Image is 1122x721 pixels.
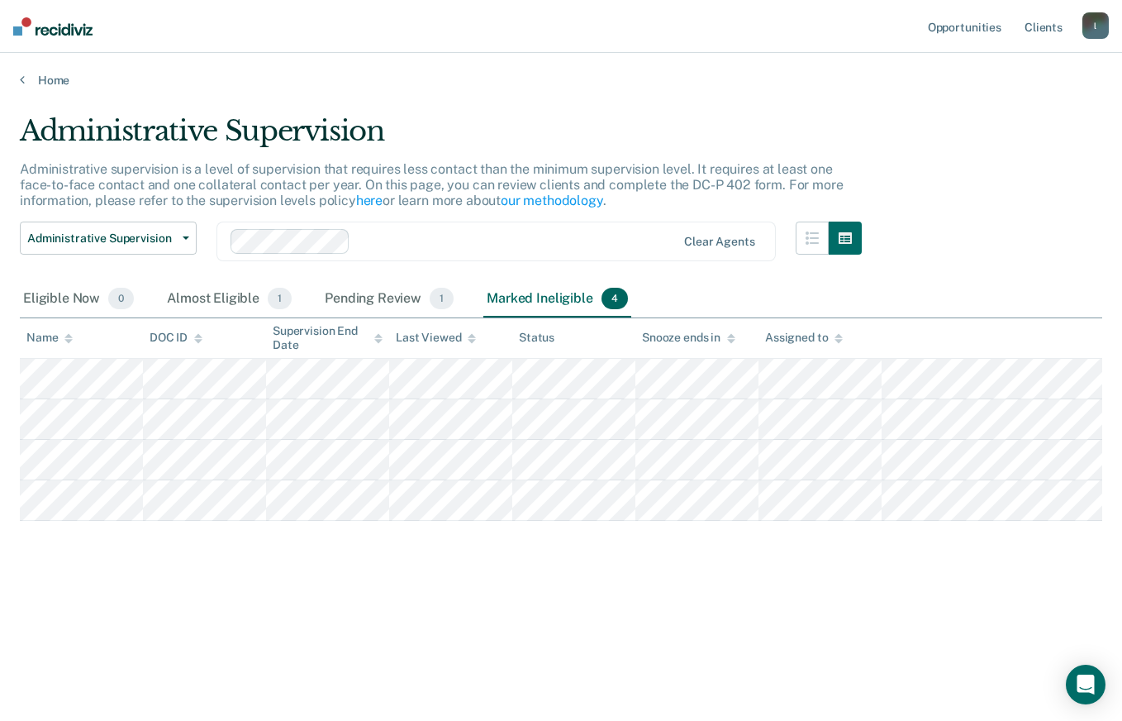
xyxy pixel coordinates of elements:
[519,331,554,345] div: Status
[273,324,383,352] div: Supervision End Date
[765,331,843,345] div: Assigned to
[13,17,93,36] img: Recidiviz
[20,281,137,318] div: Eligible Now0
[501,193,603,208] a: our methodology
[150,331,202,345] div: DOC ID
[20,161,843,208] p: Administrative supervision is a level of supervision that requires less contact than the minimum ...
[483,281,631,318] div: Marked Ineligible4
[601,288,628,309] span: 4
[20,222,197,255] button: Administrative Supervision
[26,331,73,345] div: Name
[642,331,735,345] div: Snooze ends in
[396,331,476,345] div: Last Viewed
[20,73,1102,88] a: Home
[108,288,134,309] span: 0
[1082,12,1109,39] button: l
[268,288,292,309] span: 1
[430,288,454,309] span: 1
[27,232,176,246] span: Administrative Supervision
[321,281,457,318] div: Pending Review1
[684,235,754,249] div: Clear agents
[356,193,383,208] a: here
[1066,665,1105,704] div: Open Intercom Messenger
[164,281,295,318] div: Almost Eligible1
[20,114,862,161] div: Administrative Supervision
